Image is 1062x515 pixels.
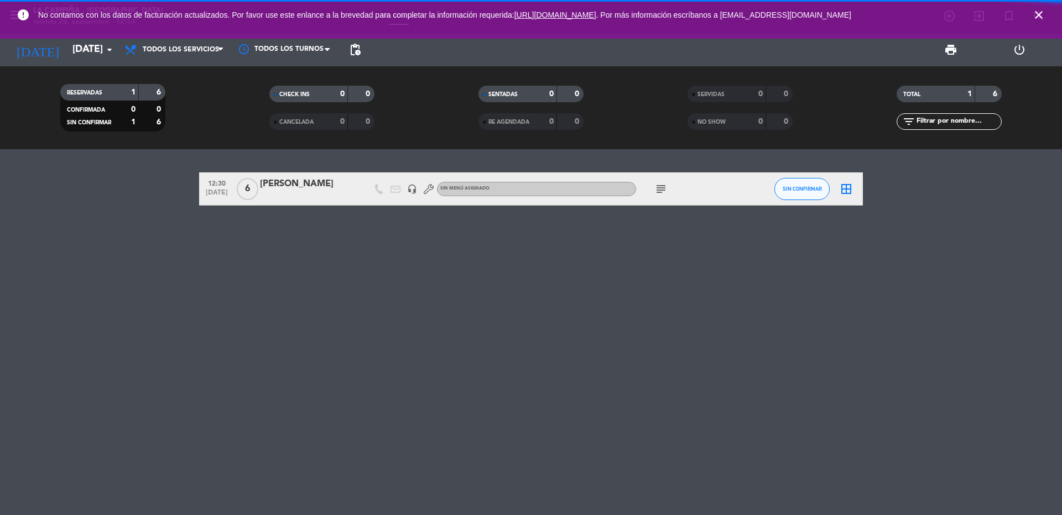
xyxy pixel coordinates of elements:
strong: 0 [366,118,372,125]
i: headset_mic [407,184,417,194]
span: Sin menú asignado [440,186,490,191]
strong: 0 [340,90,345,98]
i: error [17,8,30,22]
a: [URL][DOMAIN_NAME] [514,10,596,19]
strong: 0 [131,106,136,113]
button: SIN CONFIRMAR [774,178,830,200]
span: TOTAL [903,92,920,97]
strong: 0 [575,118,581,125]
strong: 1 [967,90,972,98]
span: CONFIRMADA [67,107,105,113]
strong: 0 [758,90,763,98]
strong: 0 [157,106,163,113]
strong: 1 [131,118,136,126]
strong: 1 [131,88,136,96]
span: CHECK INS [279,92,310,97]
i: arrow_drop_down [103,43,116,56]
span: No contamos con los datos de facturación actualizados. Por favor use este enlance a la brevedad p... [38,10,851,19]
strong: 6 [157,88,163,96]
span: [DATE] [203,189,231,202]
span: RESERVADAS [67,90,102,96]
strong: 6 [157,118,163,126]
span: SENTADAS [488,92,518,97]
strong: 0 [366,90,372,98]
span: RE AGENDADA [488,119,529,125]
span: SERVIDAS [697,92,725,97]
strong: 0 [575,90,581,98]
input: Filtrar por nombre... [915,115,1001,128]
div: LOG OUT [985,33,1054,66]
a: . Por más información escríbanos a [EMAIL_ADDRESS][DOMAIN_NAME] [596,10,851,19]
i: subject [654,182,668,196]
strong: 0 [340,118,345,125]
strong: 0 [784,118,790,125]
span: 12:30 [203,176,231,189]
span: pending_actions [348,43,362,56]
i: border_all [840,182,853,196]
span: NO SHOW [697,119,726,125]
i: filter_list [902,115,915,128]
span: CANCELADA [279,119,314,125]
strong: 0 [784,90,790,98]
span: 6 [237,178,258,200]
i: [DATE] [8,38,67,62]
i: close [1032,8,1045,22]
span: print [944,43,957,56]
span: Todos los servicios [143,46,219,54]
strong: 0 [549,90,554,98]
strong: 0 [549,118,554,125]
i: power_settings_new [1013,43,1026,56]
span: SIN CONFIRMAR [783,186,822,192]
span: SIN CONFIRMAR [67,120,111,125]
strong: 0 [758,118,763,125]
div: [PERSON_NAME] [260,177,354,191]
strong: 6 [993,90,999,98]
